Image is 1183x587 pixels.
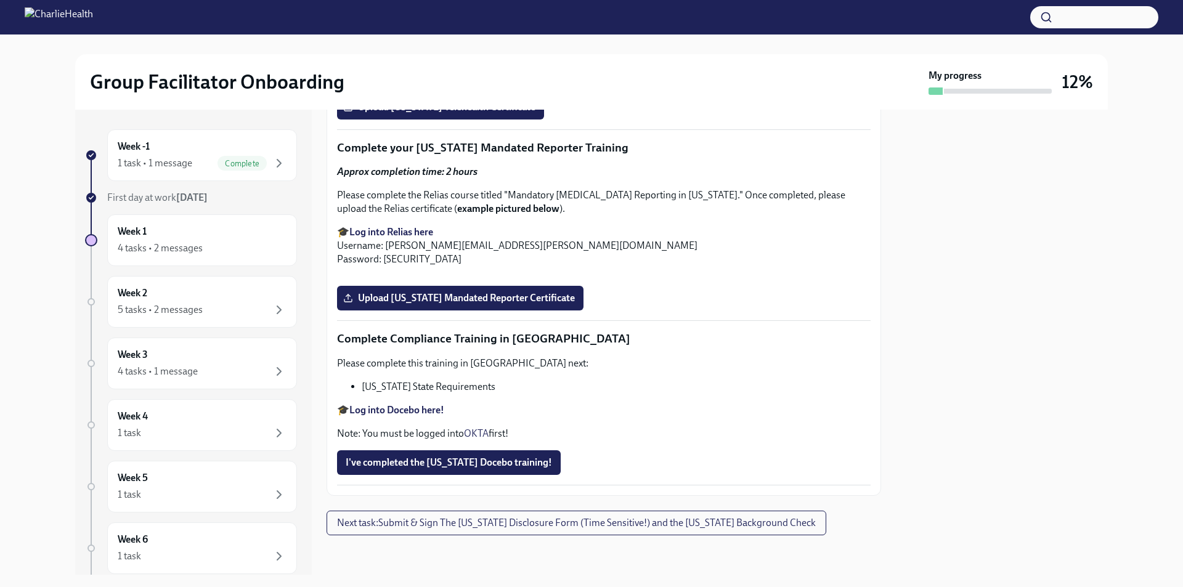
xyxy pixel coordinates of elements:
[118,549,141,563] div: 1 task
[337,188,871,216] p: Please complete the Relias course titled "Mandatory [MEDICAL_DATA] Reporting in [US_STATE]." Once...
[85,276,297,328] a: Week 25 tasks • 2 messages
[85,461,297,512] a: Week 51 task
[337,140,871,156] p: Complete your [US_STATE] Mandated Reporter Training
[118,303,203,317] div: 5 tasks • 2 messages
[346,456,552,469] span: I've completed the [US_STATE] Docebo training!
[337,166,478,177] strong: Approx completion time: 2 hours
[337,286,583,310] label: Upload [US_STATE] Mandated Reporter Certificate
[118,426,141,440] div: 1 task
[118,286,147,300] h6: Week 2
[85,338,297,389] a: Week 34 tasks • 1 message
[118,488,141,501] div: 1 task
[362,380,871,394] li: [US_STATE] State Requirements
[118,140,150,153] h6: Week -1
[176,192,208,203] strong: [DATE]
[118,156,192,170] div: 1 task • 1 message
[349,404,444,416] a: Log into Docebo here!
[327,511,826,535] button: Next task:Submit & Sign The [US_STATE] Disclosure Form (Time Sensitive!) and the [US_STATE] Backg...
[25,7,93,27] img: CharlieHealth
[337,331,871,347] p: Complete Compliance Training in [GEOGRAPHIC_DATA]
[337,427,871,440] p: Note: You must be logged into first!
[929,69,982,83] strong: My progress
[337,450,561,475] button: I've completed the [US_STATE] Docebo training!
[118,348,148,362] h6: Week 3
[118,533,148,546] h6: Week 6
[107,192,208,203] span: First day at work
[118,410,148,423] h6: Week 4
[85,399,297,451] a: Week 41 task
[90,70,344,94] h2: Group Facilitator Onboarding
[457,203,559,214] strong: example pictured below
[85,129,297,181] a: Week -11 task • 1 messageComplete
[85,214,297,266] a: Week 14 tasks • 2 messages
[217,159,267,168] span: Complete
[85,191,297,204] a: First day at work[DATE]
[118,225,147,238] h6: Week 1
[349,226,433,238] a: Log into Relias here
[337,357,871,370] p: Please complete this training in [GEOGRAPHIC_DATA] next:
[85,522,297,574] a: Week 61 task
[118,365,198,378] div: 4 tasks • 1 message
[118,241,203,255] div: 4 tasks • 2 messages
[118,471,148,485] h6: Week 5
[1062,71,1093,93] h3: 12%
[337,403,871,417] p: 🎓
[464,427,489,439] a: OKTA
[337,225,871,266] p: 🎓 Username: [PERSON_NAME][EMAIL_ADDRESS][PERSON_NAME][DOMAIN_NAME] Password: [SECURITY_DATA]
[346,292,575,304] span: Upload [US_STATE] Mandated Reporter Certificate
[337,517,816,529] span: Next task : Submit & Sign The [US_STATE] Disclosure Form (Time Sensitive!) and the [US_STATE] Bac...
